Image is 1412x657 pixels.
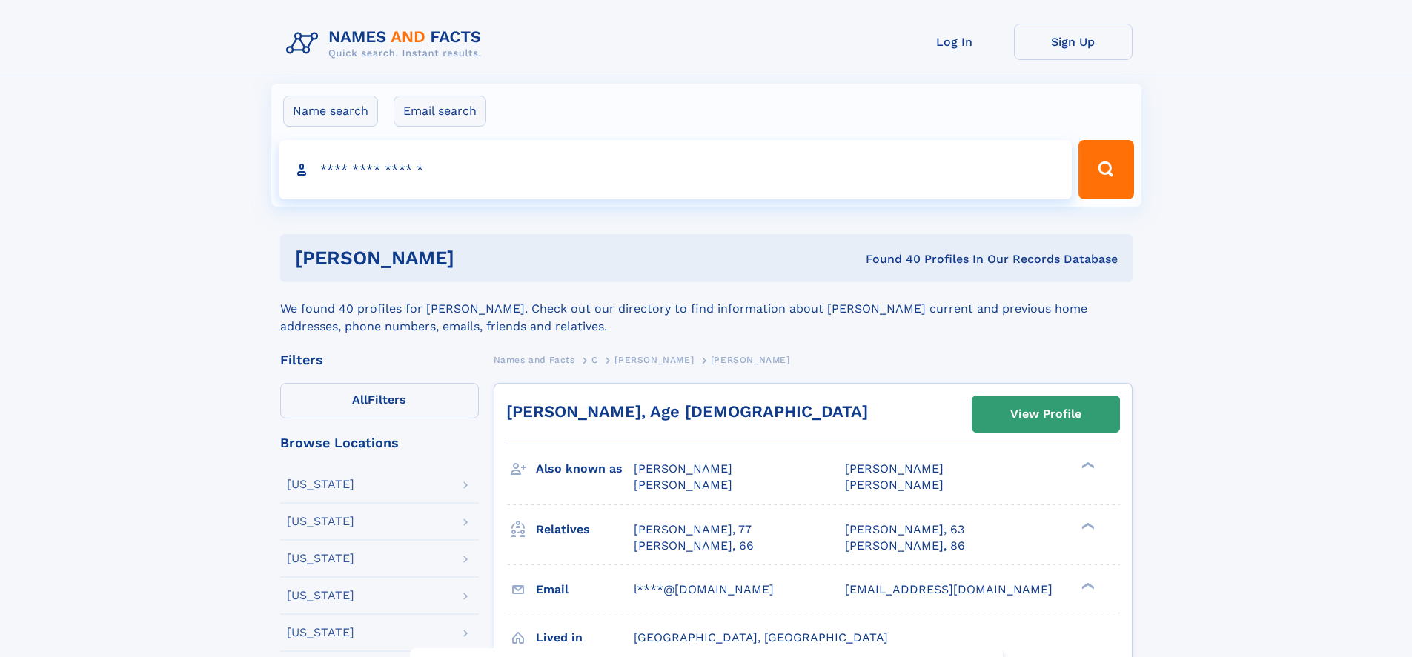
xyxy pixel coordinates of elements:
span: [PERSON_NAME] [845,478,944,492]
a: [PERSON_NAME], Age [DEMOGRAPHIC_DATA] [506,402,868,421]
input: search input [279,140,1073,199]
h3: Relatives [536,517,634,542]
div: [US_STATE] [287,590,354,601]
span: [EMAIL_ADDRESS][DOMAIN_NAME] [845,582,1053,596]
h3: Also known as [536,456,634,481]
span: All [352,393,368,407]
a: [PERSON_NAME], 77 [634,521,752,538]
h3: Lived in [536,625,634,650]
span: [PERSON_NAME] [634,461,732,476]
div: ❯ [1078,461,1096,470]
a: Sign Up [1014,24,1133,60]
a: View Profile [972,396,1119,432]
div: Found 40 Profiles In Our Records Database [660,251,1118,267]
div: Filters [280,353,479,367]
div: [US_STATE] [287,478,354,490]
div: ❯ [1078,521,1096,530]
a: [PERSON_NAME], 86 [845,538,965,554]
div: [US_STATE] [287,553,354,564]
div: We found 40 profiles for [PERSON_NAME]. Check out our directory to find information about [PERSON... [280,282,1133,336]
button: Search Button [1078,140,1133,199]
label: Email search [394,96,486,127]
a: C [591,350,598,369]
a: [PERSON_NAME], 63 [845,521,964,538]
span: [PERSON_NAME] [634,478,732,492]
h1: [PERSON_NAME] [295,249,660,267]
div: [US_STATE] [287,627,354,638]
a: Names and Facts [494,350,575,369]
h3: Email [536,577,634,602]
span: [PERSON_NAME] [614,355,694,365]
a: [PERSON_NAME], 66 [634,538,754,554]
label: Filters [280,383,479,418]
span: [PERSON_NAME] [711,355,790,365]
a: Log In [895,24,1014,60]
span: [GEOGRAPHIC_DATA], [GEOGRAPHIC_DATA] [634,630,888,644]
div: ❯ [1078,581,1096,590]
label: Name search [283,96,378,127]
a: [PERSON_NAME] [614,350,694,369]
div: [US_STATE] [287,516,354,527]
img: Logo Names and Facts [280,24,494,64]
span: [PERSON_NAME] [845,461,944,476]
div: View Profile [1010,397,1081,431]
div: Browse Locations [280,436,479,450]
span: C [591,355,598,365]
